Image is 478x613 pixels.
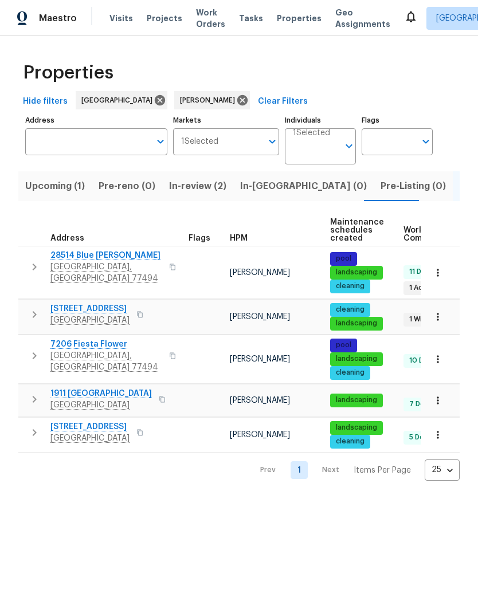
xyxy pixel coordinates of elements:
span: [PERSON_NAME] [230,396,290,404]
span: [PERSON_NAME] [230,431,290,439]
span: landscaping [331,354,382,364]
span: landscaping [331,268,382,277]
button: Open [418,133,434,150]
span: [GEOGRAPHIC_DATA] [81,95,157,106]
span: HPM [230,234,248,242]
span: Projects [147,13,182,24]
span: 1 Selected [181,137,218,147]
span: Work Order Completion [403,226,476,242]
span: 1 WIP [405,315,430,324]
span: 7 Done [405,399,438,409]
label: Markets [173,117,280,124]
span: [PERSON_NAME] [230,313,290,321]
span: Flags [189,234,210,242]
span: In-[GEOGRAPHIC_DATA] (0) [240,178,367,194]
span: Address [50,234,84,242]
span: Maintenance schedules created [330,218,384,242]
span: cleaning [331,305,369,315]
span: cleaning [331,437,369,446]
span: [PERSON_NAME] [230,269,290,277]
span: Work Orders [196,7,225,30]
span: Upcoming (1) [25,178,85,194]
span: Pre-reno (0) [99,178,155,194]
span: landscaping [331,319,382,328]
span: pool [331,340,356,350]
button: Open [264,133,280,150]
span: [PERSON_NAME] [180,95,240,106]
span: cleaning [331,281,369,291]
span: 5 Done [405,433,437,442]
span: Tasks [239,14,263,22]
span: Properties [23,67,113,78]
span: 11 Done [405,267,439,277]
span: 1 Selected [293,128,330,138]
button: Clear Filters [253,91,312,112]
a: Goto page 1 [291,461,308,479]
span: 1 Accepted [405,283,453,293]
span: Geo Assignments [335,7,390,30]
span: Visits [109,13,133,24]
button: Open [152,133,169,150]
span: Properties [277,13,322,24]
div: [GEOGRAPHIC_DATA] [76,91,167,109]
label: Flags [362,117,433,124]
span: landscaping [331,395,382,405]
span: In-review (2) [169,178,226,194]
p: Items Per Page [354,465,411,476]
div: 25 [425,455,460,485]
span: 10 Done [405,356,441,366]
span: landscaping [331,423,382,433]
span: pool [331,254,356,264]
span: [PERSON_NAME] [230,355,290,363]
nav: Pagination Navigation [249,459,460,481]
label: Individuals [285,117,356,124]
span: Pre-Listing (0) [381,178,446,194]
span: Clear Filters [258,95,308,109]
button: Hide filters [18,91,72,112]
button: Open [341,138,357,154]
span: Maestro [39,13,77,24]
span: cleaning [331,368,369,378]
span: Hide filters [23,95,68,109]
label: Address [25,117,167,124]
div: [PERSON_NAME] [174,91,250,109]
